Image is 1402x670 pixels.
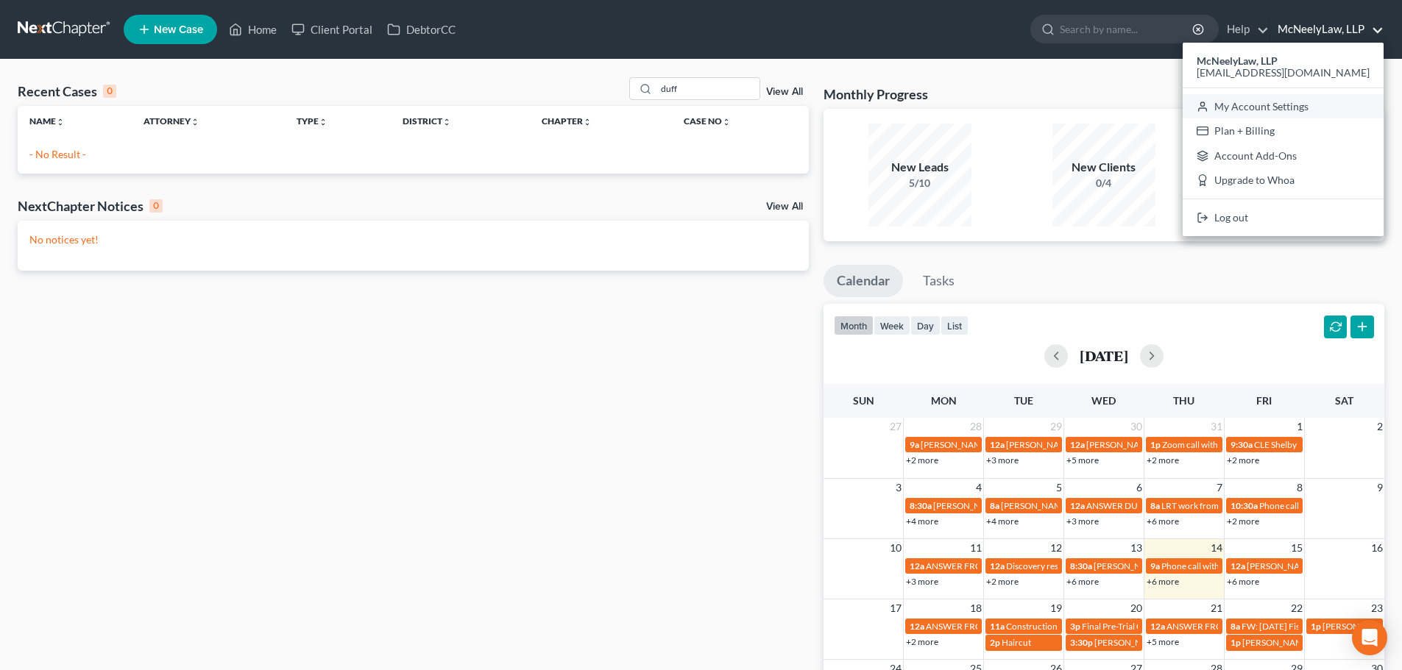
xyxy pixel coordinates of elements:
a: +4 more [986,516,1019,527]
div: Open Intercom Messenger [1352,620,1387,655]
span: 1 [1295,418,1304,435]
div: McNeelyLaw, LLP [1183,43,1384,236]
span: 9a [910,439,919,450]
span: 1p [1231,637,1241,648]
span: Sun [853,394,874,407]
span: 12a [1070,500,1085,511]
span: Thu [1173,394,1194,407]
span: FW: [DATE] Fiscal Committee Meeting [1242,621,1388,632]
a: +2 more [1227,455,1259,466]
span: Phone call with [PERSON_NAME] [1259,500,1388,511]
span: 9a [1150,560,1160,571]
span: 21 [1209,599,1224,617]
button: day [910,316,941,335]
span: Phone call with [PERSON_NAME] [1161,560,1290,571]
a: View All [766,87,803,97]
span: ANSWER FROM [PERSON_NAME] DUE [DATE] [926,560,1110,571]
span: 12a [910,560,924,571]
span: Discovery responses due to Plaintff's [1006,560,1147,571]
a: +3 more [906,576,938,587]
a: +5 more [1066,455,1099,466]
a: Tasks [910,265,968,297]
a: Home [222,16,284,43]
input: Search by name... [656,78,760,99]
span: 13 [1129,539,1144,557]
i: unfold_more [191,118,199,126]
span: 12a [990,439,1005,450]
div: NextChapter Notices [18,197,163,215]
span: 11 [969,539,983,557]
span: 8a [1231,621,1240,632]
span: [PERSON_NAME]-Deadline to file CMP [1086,439,1236,450]
a: +2 more [906,455,938,466]
p: No notices yet! [29,232,797,247]
span: 12a [1070,439,1085,450]
span: Wed [1091,394,1116,407]
input: Search by name... [1060,15,1194,43]
a: +3 more [986,455,1019,466]
span: ANSWER FROM DEFENDANTS DUE [DATE] [926,621,1098,632]
span: 8 [1295,479,1304,496]
span: 1p [1311,621,1321,632]
span: 3:30p [1070,637,1093,648]
a: Districtunfold_more [403,115,451,126]
span: 1p [1150,439,1161,450]
span: 8:30a [910,500,932,511]
span: 27 [888,418,903,435]
span: 10:30a [1231,500,1258,511]
span: 18 [969,599,983,617]
a: Case Nounfold_more [684,115,731,126]
a: +2 more [986,576,1019,587]
span: 10 [888,539,903,557]
a: +6 more [1147,576,1179,587]
i: unfold_more [56,118,65,126]
button: month [834,316,874,335]
span: Tue [1014,394,1033,407]
a: +2 more [906,636,938,647]
span: [PERSON_NAME] - Adjunct Faculty Orientation [1001,500,1183,511]
span: Final Pre-Trial Conference - [PERSON_NAME] [1082,621,1257,632]
span: 15 [1289,539,1304,557]
button: list [941,316,969,335]
a: Client Portal [284,16,380,43]
a: DebtorCC [380,16,463,43]
a: +6 more [1227,576,1259,587]
div: 5/10 [868,176,971,190]
a: +3 more [1066,516,1099,527]
a: +2 more [1227,516,1259,527]
span: 28 [969,418,983,435]
span: Construction Affiliate Affinity Group [1006,621,1147,632]
span: 5 [1055,479,1063,496]
span: 31 [1209,418,1224,435]
span: 12 [1049,539,1063,557]
span: 12a [990,560,1005,571]
span: 14 [1209,539,1224,557]
span: 4 [974,479,983,496]
div: 0/4 [1052,176,1155,190]
a: Log out [1183,205,1384,230]
span: 12a [910,621,924,632]
span: 22 [1289,599,1304,617]
div: 0 [149,199,163,213]
a: My Account Settings [1183,94,1384,119]
span: 7 [1215,479,1224,496]
a: Chapterunfold_more [542,115,592,126]
a: Typeunfold_more [297,115,328,126]
a: Help [1219,16,1269,43]
span: 3 [894,479,903,496]
div: Recent Cases [18,82,116,100]
span: 8a [1150,500,1160,511]
a: Calendar [824,265,903,297]
a: Account Add-Ons [1183,143,1384,168]
span: ANSWER DUE FROM HAEP CAPITAL 3 [DATE] [1086,500,1267,511]
span: 29 [1049,418,1063,435]
span: 2 [1376,418,1384,435]
a: +6 more [1066,576,1099,587]
span: 23 [1370,599,1384,617]
span: 3p [1070,621,1080,632]
span: [PERSON_NAME]- Status Conference [1094,637,1239,648]
a: +4 more [906,516,938,527]
i: unfold_more [442,118,451,126]
i: unfold_more [319,118,328,126]
a: Nameunfold_more [29,115,65,126]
